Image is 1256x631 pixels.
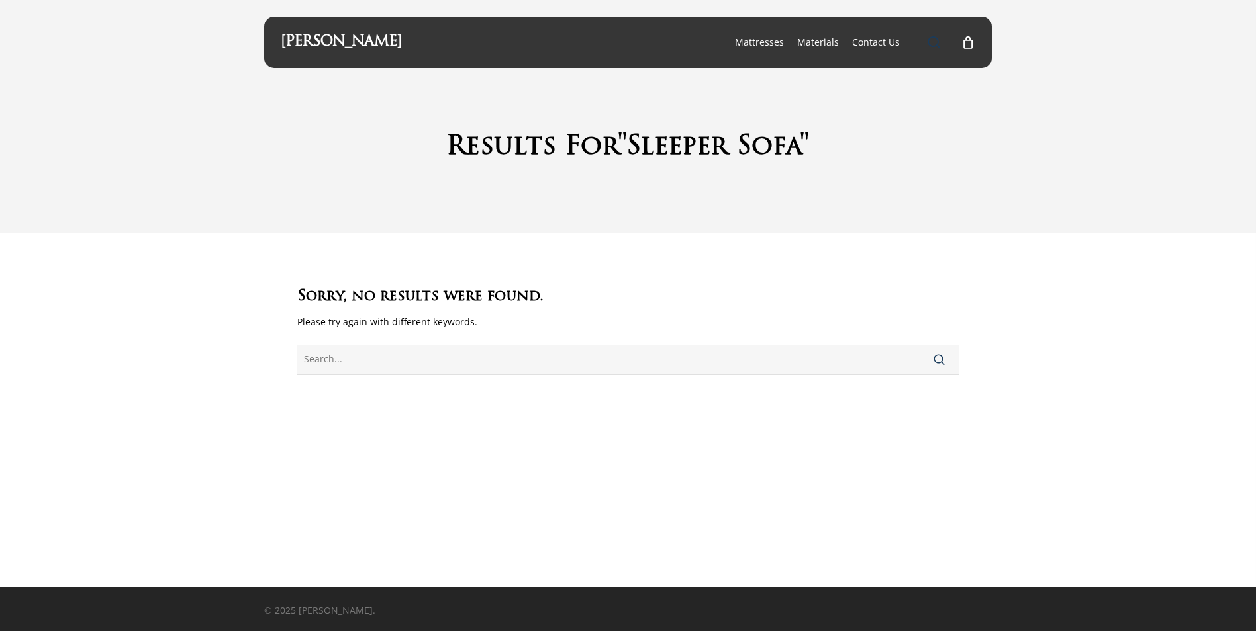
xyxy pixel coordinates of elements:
a: Cart [961,35,975,50]
a: Contact Us [852,36,900,49]
span: "Sleeper Sofa" [618,134,810,161]
input: Search for: [297,345,959,375]
span: Contact Us [852,36,900,48]
span: Materials [797,36,839,48]
a: [PERSON_NAME] [281,35,402,50]
p: Please try again with different keywords. [297,314,959,345]
a: Materials [797,36,839,49]
h1: Results For [264,131,992,164]
h3: Sorry, no results were found. [297,286,959,308]
p: © 2025 [PERSON_NAME]. [264,603,559,618]
nav: Main Menu [728,17,975,68]
a: Mattresses [735,36,784,49]
span: Mattresses [735,36,784,48]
